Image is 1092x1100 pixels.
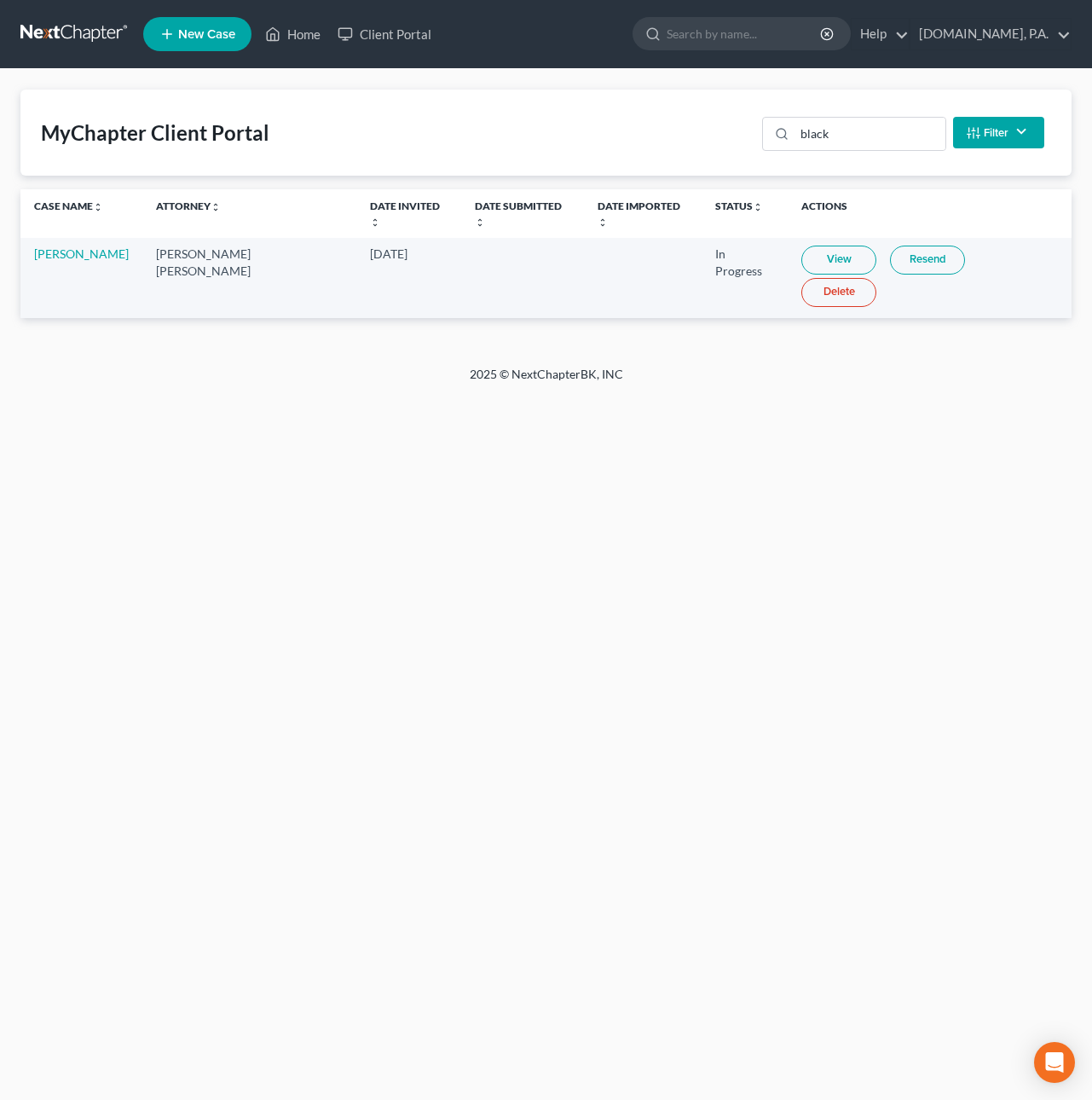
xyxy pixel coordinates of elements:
[93,202,103,212] i: unfold_more
[329,19,440,49] a: Client Portal
[801,278,876,307] a: Delete
[702,238,788,317] td: In Progress
[598,217,608,228] i: unfold_more
[667,18,823,49] input: Search by name...
[753,202,763,212] i: unfold_more
[598,200,680,227] a: Date Importedunfold_more
[142,238,356,317] td: [PERSON_NAME] [PERSON_NAME]
[178,28,235,41] span: New Case
[156,200,221,212] a: Attorneyunfold_more
[370,200,440,227] a: Date Invitedunfold_more
[211,202,221,212] i: unfold_more
[1034,1042,1075,1083] div: Open Intercom Messenger
[788,189,1072,238] th: Actions
[61,366,1032,397] div: 2025 © NextChapterBK, INC
[801,246,876,275] a: View
[34,200,103,212] a: Case Nameunfold_more
[370,246,407,261] span: [DATE]
[41,119,269,147] div: MyChapter Client Portal
[715,200,763,212] a: Statusunfold_more
[370,217,380,228] i: unfold_more
[794,118,945,150] input: Search...
[34,246,129,261] a: [PERSON_NAME]
[475,217,485,228] i: unfold_more
[852,19,909,49] a: Help
[890,246,965,275] a: Resend
[910,19,1071,49] a: [DOMAIN_NAME], P.A.
[953,117,1044,148] button: Filter
[257,19,329,49] a: Home
[475,200,562,227] a: Date Submittedunfold_more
